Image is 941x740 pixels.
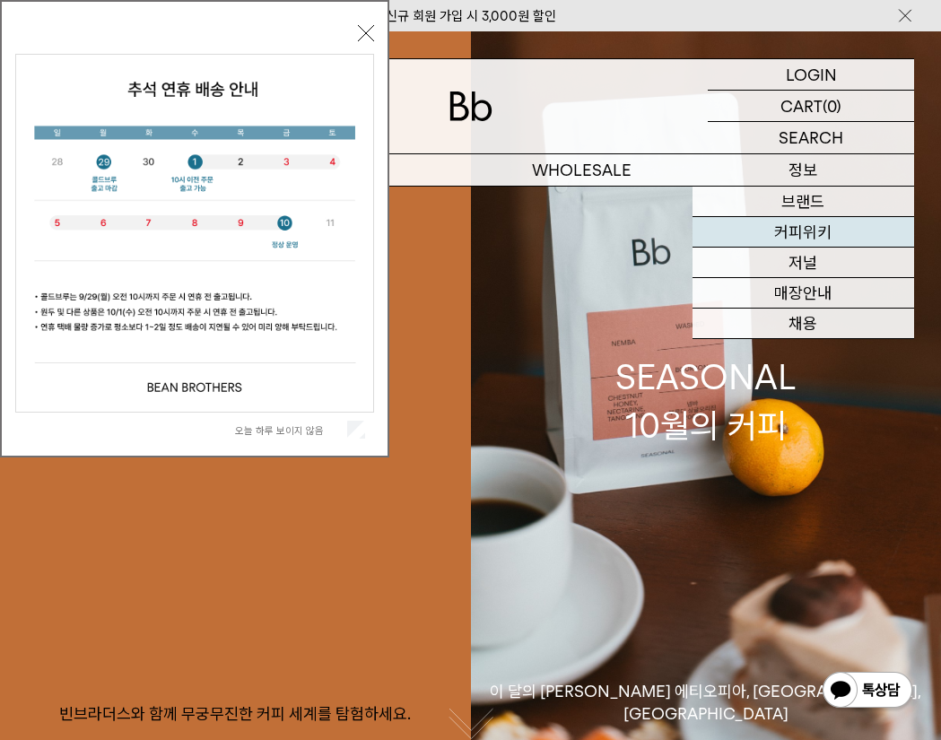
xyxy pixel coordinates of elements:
img: 로고 [449,91,492,121]
button: 닫기 [358,25,374,41]
label: 오늘 하루 보이지 않음 [235,424,344,437]
a: 매장안내 [693,278,914,309]
a: 신규 회원 가입 시 3,000원 할인 [386,8,556,24]
p: SEARCH [779,122,843,153]
img: 카카오톡 채널 1:1 채팅 버튼 [821,670,914,713]
div: SEASONAL 10월의 커피 [615,353,797,448]
a: 저널 [693,248,914,278]
a: CART (0) [708,91,914,122]
p: 정보 [693,154,914,186]
a: LOGIN [708,59,914,91]
img: 5e4d662c6b1424087153c0055ceb1a13_140731.jpg [16,55,373,412]
p: LOGIN [786,59,837,90]
a: 채용 [693,309,914,339]
a: 커피위키 [693,217,914,248]
p: WHOLESALE [471,154,693,186]
p: (0) [823,91,841,121]
p: CART [780,91,823,121]
a: 브랜드 [693,187,914,217]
